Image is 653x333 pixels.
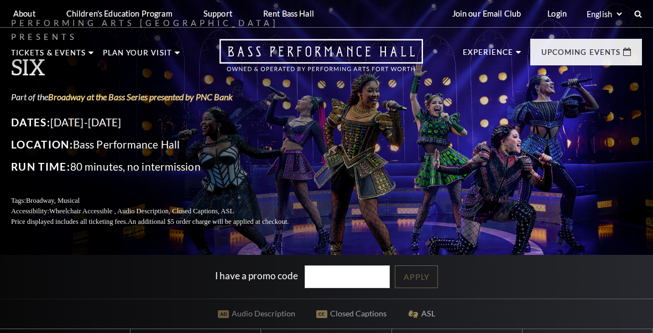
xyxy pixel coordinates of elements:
[11,196,315,206] p: Tags:
[11,91,315,103] p: Part of the
[26,197,80,204] span: Broadway, Musical
[66,9,173,18] p: Children's Education Program
[463,49,514,62] p: Experience
[48,91,233,102] a: Broadway at the Bass Series presented by PNC Bank
[203,9,232,18] p: Support
[128,218,289,226] span: An additional $5 order charge will be applied at checkout.
[584,9,624,19] select: Select:
[11,114,315,131] p: [DATE]-[DATE]
[11,138,73,151] span: Location:
[11,160,70,173] span: Run Time:
[541,49,620,62] p: Upcoming Events
[11,116,50,129] span: Dates:
[49,207,234,215] span: Wheelchair Accessible , Audio Description, Closed Captions, ASL
[11,217,315,227] p: Price displayed includes all ticketing fees.
[11,206,315,217] p: Accessibility:
[11,136,315,153] p: Bass Performance Hall
[263,9,314,18] p: Rent Bass Hall
[11,158,315,176] p: 80 minutes, no intermission
[13,9,35,18] p: About
[11,49,86,63] p: Tickets & Events
[103,49,172,63] p: Plan Your Visit
[215,270,298,281] label: I have a promo code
